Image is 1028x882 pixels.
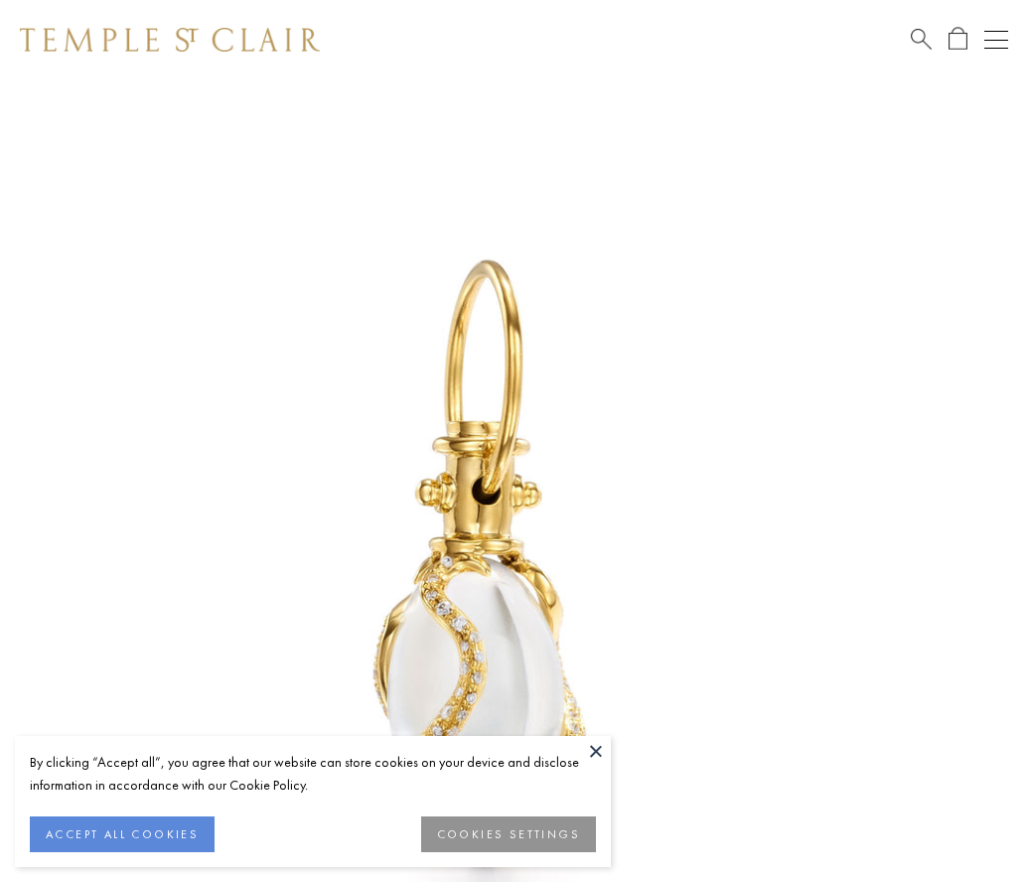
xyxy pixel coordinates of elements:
[911,27,932,52] a: Search
[30,816,215,852] button: ACCEPT ALL COOKIES
[30,751,596,797] div: By clicking “Accept all”, you agree that our website can store cookies on your device and disclos...
[949,27,967,52] a: Open Shopping Bag
[421,816,596,852] button: COOKIES SETTINGS
[20,28,320,52] img: Temple St. Clair
[984,28,1008,52] button: Open navigation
